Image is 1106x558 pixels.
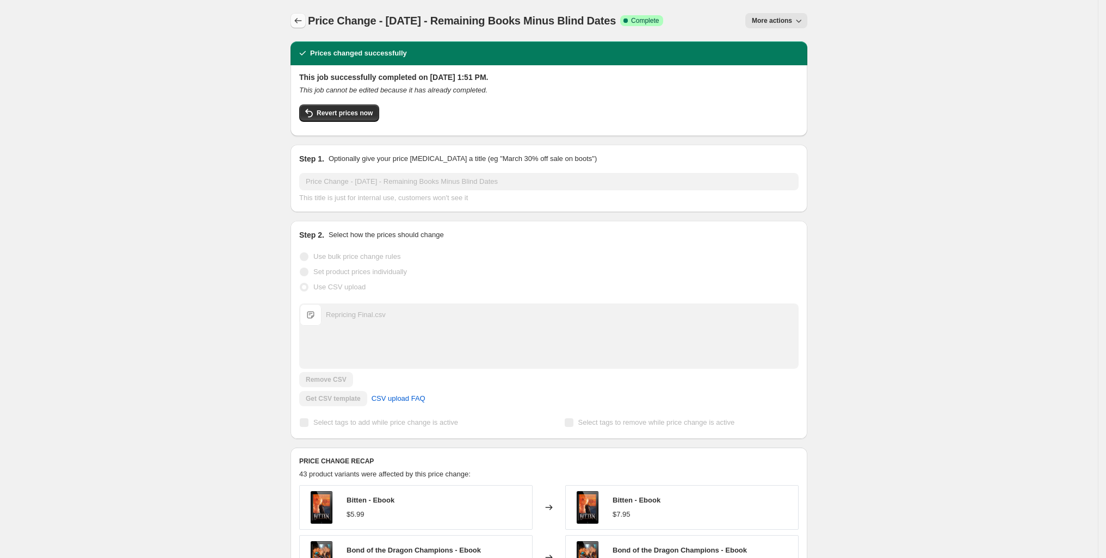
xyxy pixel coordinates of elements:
[299,230,324,240] h2: Step 2.
[308,15,616,27] span: Price Change - [DATE] - Remaining Books Minus Blind Dates
[329,230,444,240] p: Select how the prices should change
[313,252,400,261] span: Use bulk price change rules
[299,104,379,122] button: Revert prices now
[299,153,324,164] h2: Step 1.
[313,283,366,291] span: Use CSV upload
[752,16,792,25] span: More actions
[313,418,458,426] span: Select tags to add while price change is active
[372,393,425,404] span: CSV upload FAQ
[299,86,487,94] i: This job cannot be edited because it has already completed.
[329,153,597,164] p: Optionally give your price [MEDICAL_DATA] a title (eg "March 30% off sale on boots")
[578,418,735,426] span: Select tags to remove while price change is active
[347,509,364,520] div: $5.99
[347,496,394,504] span: Bitten - Ebook
[365,390,432,407] a: CSV upload FAQ
[613,496,660,504] span: Bitten - Ebook
[571,491,604,524] img: BMB02-EbookDevice_80x.png
[347,546,481,554] span: Bond of the Dragon Champions - Ebook
[317,109,373,117] span: Revert prices now
[745,13,807,28] button: More actions
[310,48,407,59] h2: Prices changed successfully
[613,509,631,520] div: $7.95
[305,491,338,524] img: BMB02-EbookDevice_80x.png
[299,194,468,202] span: This title is just for internal use, customers won't see it
[299,457,799,466] h6: PRICE CHANGE RECAP
[299,470,471,478] span: 43 product variants were affected by this price change:
[326,309,386,320] div: Repricing Final.csv
[613,546,747,554] span: Bond of the Dragon Champions - Ebook
[299,72,799,83] h2: This job successfully completed on [DATE] 1:51 PM.
[313,268,407,276] span: Set product prices individually
[291,13,306,28] button: Price change jobs
[631,16,659,25] span: Complete
[299,173,799,190] input: 30% off holiday sale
